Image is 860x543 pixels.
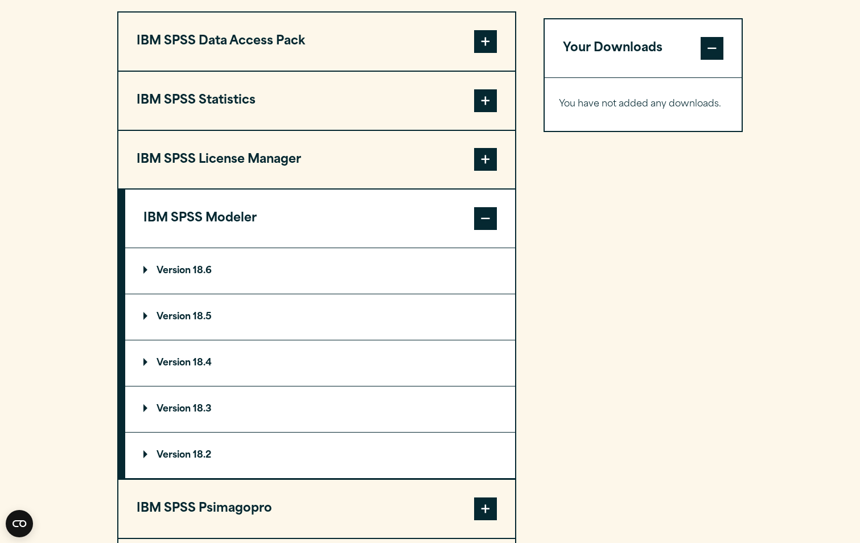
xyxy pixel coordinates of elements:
[125,248,515,479] div: IBM SPSS Modeler
[118,131,515,189] button: IBM SPSS License Manager
[118,480,515,538] button: IBM SPSS Psimagopro
[125,433,515,478] summary: Version 18.2
[125,386,515,432] summary: Version 18.3
[545,19,742,77] button: Your Downloads
[125,294,515,340] summary: Version 18.5
[559,96,728,113] p: You have not added any downloads.
[143,405,212,414] p: Version 18.3
[125,340,515,386] summary: Version 18.4
[118,72,515,130] button: IBM SPSS Statistics
[118,13,515,71] button: IBM SPSS Data Access Pack
[143,451,211,460] p: Version 18.2
[143,359,212,368] p: Version 18.4
[125,248,515,294] summary: Version 18.6
[545,77,742,131] div: Your Downloads
[6,510,33,537] button: Open CMP widget
[125,190,515,248] button: IBM SPSS Modeler
[143,266,212,275] p: Version 18.6
[143,312,212,322] p: Version 18.5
